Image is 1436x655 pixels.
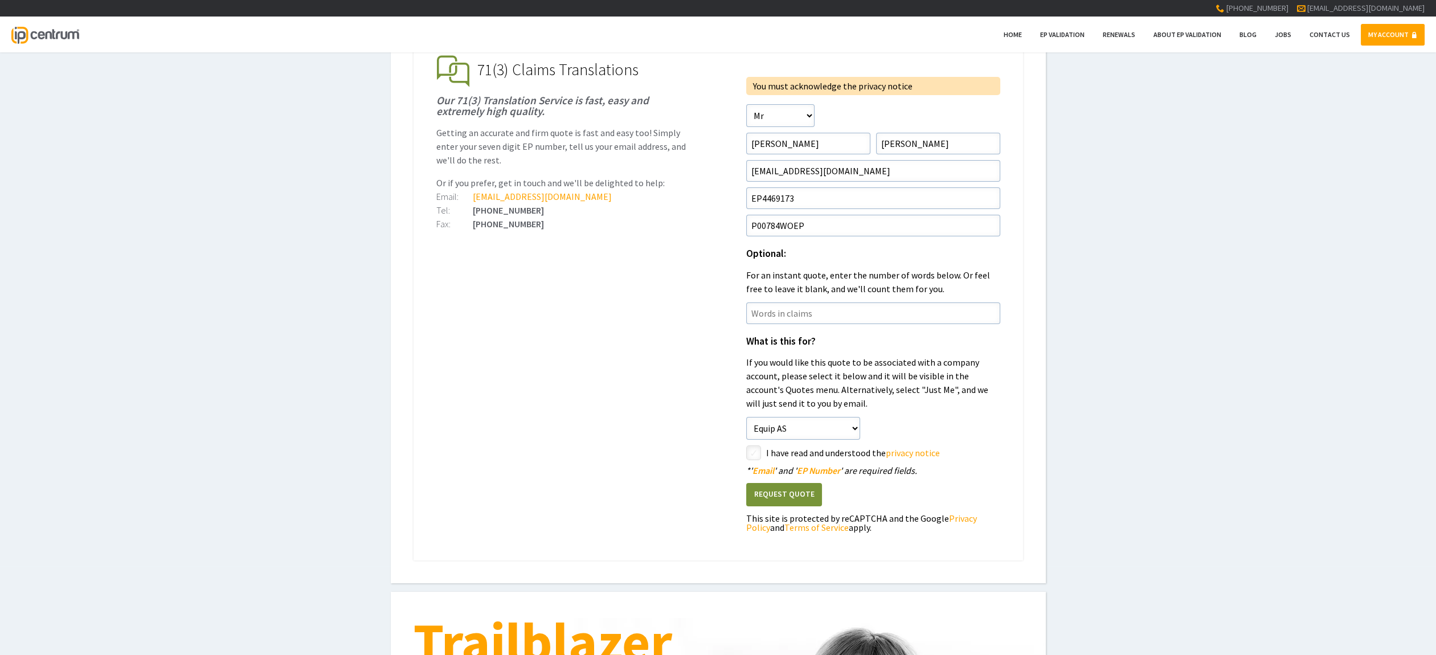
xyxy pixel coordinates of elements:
a: Contact Us [1302,24,1357,46]
span: About EP Validation [1153,30,1221,39]
a: Jobs [1267,24,1299,46]
div: Tel: [436,206,473,215]
a: Terms of Service [784,522,849,533]
span: EP Validation [1040,30,1085,39]
div: Fax: [436,219,473,228]
div: Email: [436,192,473,201]
p: Or if you prefer, get in touch and we'll be delighted to help: [436,176,690,190]
p: For an instant quote, enter the number of words below. Or feel free to leave it blank, and we'll ... [746,268,1000,296]
div: [PHONE_NUMBER] [436,206,690,215]
input: Surname [876,133,1000,154]
div: This site is protected by reCAPTCHA and the Google and apply. [746,514,1000,532]
h1: Optional: [746,249,1000,259]
span: Contact Us [1310,30,1350,39]
span: Home [1004,30,1022,39]
span: Email [752,465,774,476]
div: [PHONE_NUMBER] [436,219,690,228]
a: [EMAIL_ADDRESS][DOMAIN_NAME] [473,191,612,202]
a: About EP Validation [1146,24,1229,46]
a: Renewals [1095,24,1143,46]
a: MY ACCOUNT [1361,24,1425,46]
span: Renewals [1103,30,1135,39]
button: Request Quote [746,483,822,506]
span: [PHONE_NUMBER] [1226,3,1288,13]
span: Jobs [1275,30,1291,39]
h1: What is this for? [746,337,1000,347]
a: privacy notice [886,447,940,459]
p: If you would like this quote to be associated with a company account, please select it below and ... [746,355,1000,410]
label: I have read and understood the [766,445,1000,460]
div: You must acknowledge the privacy notice [748,79,998,93]
input: Email [746,160,1000,182]
a: Home [996,24,1029,46]
span: Blog [1239,30,1257,39]
span: 71(3) Claims Translations [477,59,639,80]
h1: Our 71(3) Translation Service is fast, easy and extremely high quality. [436,95,690,117]
input: First Name [746,133,870,154]
a: Privacy Policy [746,513,977,533]
a: IP Centrum [11,17,79,52]
input: Your Reference [746,215,1000,236]
a: [EMAIL_ADDRESS][DOMAIN_NAME] [1307,3,1425,13]
a: Blog [1232,24,1264,46]
input: EP Number [746,187,1000,209]
label: styled-checkbox [746,445,761,460]
div: ' ' and ' ' are required fields. [746,466,1000,475]
a: EP Validation [1033,24,1092,46]
span: EP Number [797,465,840,476]
input: Words in claims [746,302,1000,324]
p: Getting an accurate and firm quote is fast and easy too! Simply enter your seven digit EP number,... [436,126,690,167]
